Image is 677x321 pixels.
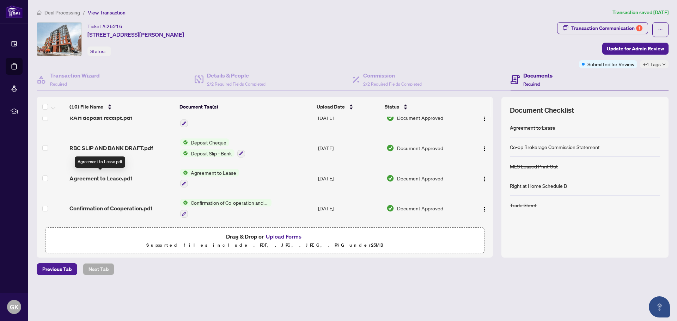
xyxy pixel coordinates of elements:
img: Document Status [386,114,394,122]
span: Document Approved [397,204,443,212]
div: Ticket #: [87,22,122,30]
span: Required [523,81,540,87]
img: Status Icon [180,169,188,177]
th: (10) File Name [67,97,177,117]
article: Transaction saved [DATE] [612,8,669,17]
div: Agreement to Lease.pdf [75,156,125,168]
span: Deposit Cheque [188,138,229,146]
img: Document Status [386,144,394,152]
p: Supported files include .PDF, .JPG, .JPEG, .PNG under 25 MB [50,241,480,249]
button: Open asap [649,296,670,317]
div: Agreement to Lease [510,124,555,131]
span: Document Checklist [510,105,574,115]
span: home [37,10,42,15]
img: Document Status [386,174,394,182]
button: Status IconRight at Home Deposit Receipt [180,109,261,128]
span: Update for Admin Review [607,43,664,54]
span: 26216 [106,23,122,30]
span: RBC SLIP AND BANK DRAFT.pdf [69,144,153,152]
div: Co-op Brokerage Commission Statement [510,143,600,151]
button: Upload Forms [264,232,304,241]
span: Previous Tab [42,264,72,275]
span: Deal Processing [44,10,80,16]
img: Status Icon [180,149,188,157]
span: Submitted for Review [587,60,634,68]
img: Status Icon [180,199,188,206]
h4: Details & People [207,71,266,80]
span: Deposit Slip - Bank [188,149,234,157]
button: Update for Admin Review [602,43,669,55]
span: [STREET_ADDRESS][PERSON_NAME] [87,30,184,39]
td: [DATE] [315,103,384,133]
span: +4 Tags [643,60,661,68]
button: Status IconDeposit ChequeStatus IconDeposit Slip - Bank [180,138,245,158]
h4: Commission [363,71,422,80]
div: MLS Leased Print Out [510,162,558,170]
td: [DATE] [315,133,384,163]
img: Document Status [386,204,394,212]
span: down [662,63,666,66]
button: Logo [479,203,490,214]
span: View Transaction [88,10,126,16]
button: Status IconConfirmation of Co-operation and Representation—Buyer/Seller [180,199,272,218]
div: Right at Home Schedule B [510,182,567,190]
span: (10) File Name [69,103,103,111]
button: Previous Tab [37,263,77,275]
span: GK [10,302,19,312]
button: Next Tab [83,263,114,275]
div: Transaction Communication [571,23,642,34]
button: Transaction Communication1 [557,22,648,34]
span: Drag & Drop orUpload FormsSupported files include .PDF, .JPG, .JPEG, .PNG under25MB [45,228,484,254]
th: Document Tag(s) [177,97,314,117]
h4: Transaction Wizard [50,71,100,80]
span: Agreement to Lease [188,169,239,177]
img: Status Icon [180,138,188,146]
td: [DATE] [315,193,384,223]
td: [DATE] [315,163,384,193]
span: Agreement to Lease.pdf [69,174,132,183]
span: - [106,48,108,55]
span: Required [50,81,67,87]
span: Document Approved [397,114,443,122]
div: Status: [87,47,111,56]
span: Upload Date [317,103,345,111]
img: Logo [482,116,487,122]
h4: Documents [523,71,553,80]
button: Status IconAgreement to Lease [180,169,239,188]
th: Status [382,97,467,117]
img: logo [6,5,23,18]
span: 2/2 Required Fields Completed [207,81,266,87]
span: Status [385,103,399,111]
img: IMG-X11889816_1.jpg [37,23,81,56]
img: Logo [482,146,487,152]
button: Logo [479,173,490,184]
span: Drag & Drop or [226,232,304,241]
th: Upload Date [314,97,382,117]
span: Confirmation of Co-operation and Representation—Buyer/Seller [188,199,272,206]
img: Logo [482,176,487,182]
span: Document Approved [397,174,443,182]
span: ellipsis [658,27,663,32]
button: Logo [479,142,490,154]
button: Logo [479,112,490,123]
span: RAH deposit receipt.pdf [69,113,132,122]
li: / [83,8,85,17]
img: Logo [482,206,487,212]
span: Confirmation of Cooperation.pdf [69,204,152,212]
div: 1 [636,25,642,31]
span: 2/2 Required Fields Completed [363,81,422,87]
span: Document Approved [397,144,443,152]
div: Trade Sheet [510,201,537,209]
